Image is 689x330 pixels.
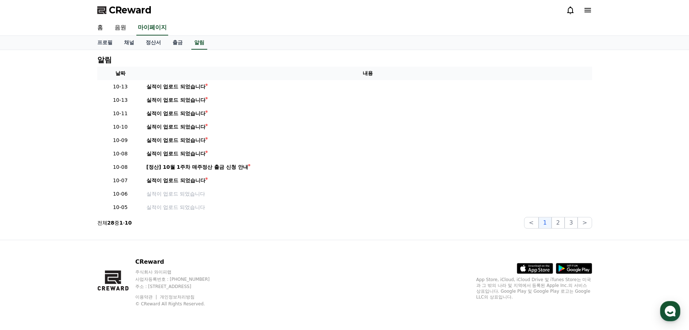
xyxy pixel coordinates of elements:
button: > [578,217,592,229]
span: 홈 [23,241,27,246]
button: 2 [552,217,565,229]
a: 프로필 [92,36,118,50]
p: 주식회사 와이피랩 [135,269,224,275]
a: 실적이 업로드 되었습니다 [146,177,589,184]
p: 10-11 [100,110,141,117]
a: 음원 [109,20,132,35]
a: 홈 [92,20,109,35]
p: 10-08 [100,150,141,158]
a: 이용약관 [135,295,158,300]
a: 실적이 업로드 되었습니다 [146,96,589,104]
h4: 알림 [97,56,112,64]
strong: 1 [119,220,123,226]
span: CReward [109,4,152,16]
p: 10-05 [100,204,141,211]
a: 출금 [167,36,188,50]
a: 실적이 업로드 되었습니다 [146,123,589,131]
a: 알림 [191,36,207,50]
div: 실적이 업로드 되었습니다 [146,110,206,117]
a: 홈 [2,230,48,248]
a: 실적이 업로드 되었습니다 [146,150,589,158]
a: 실적이 업로드 되었습니다 [146,83,589,91]
span: 대화 [66,241,75,247]
div: 실적이 업로드 되었습니다 [146,96,206,104]
strong: 28 [107,220,114,226]
div: 실적이 업로드 되었습니다 [146,177,206,184]
a: 설정 [93,230,139,248]
div: 실적이 업로드 되었습니다 [146,137,206,144]
p: 10-13 [100,83,141,91]
a: 채널 [118,36,140,50]
a: 개인정보처리방침 [160,295,195,300]
strong: 10 [125,220,132,226]
div: 실적이 업로드 되었습니다 [146,83,206,91]
a: CReward [97,4,152,16]
p: 전체 중 - [97,219,132,226]
p: © CReward All Rights Reserved. [135,301,224,307]
button: < [524,217,538,229]
a: 실적이 업로드 되었습니다 [146,204,589,211]
p: 주소 : [STREET_ADDRESS] [135,284,224,289]
th: 내용 [144,67,592,80]
p: 10-09 [100,137,141,144]
th: 날짜 [97,67,144,80]
div: 실적이 업로드 되었습니다 [146,123,206,131]
p: 10-08 [100,163,141,171]
p: 10-10 [100,123,141,131]
a: 대화 [48,230,93,248]
p: App Store, iCloud, iCloud Drive 및 iTunes Store는 미국과 그 밖의 나라 및 지역에서 등록된 Apple Inc.의 서비스 상표입니다. Goo... [476,277,592,300]
p: 10-07 [100,177,141,184]
button: 3 [565,217,578,229]
p: 10-06 [100,190,141,198]
a: 실적이 업로드 되었습니다 [146,190,589,198]
div: [정산] 10월 1주차 매주정산 출금 신청 안내 [146,163,248,171]
a: 실적이 업로드 되었습니다 [146,110,589,117]
a: 마이페이지 [136,20,168,35]
div: 실적이 업로드 되었습니다 [146,150,206,158]
a: [정산] 10월 1주차 매주정산 출금 신청 안내 [146,163,589,171]
button: 1 [539,217,552,229]
a: 실적이 업로드 되었습니다 [146,137,589,144]
p: 사업자등록번호 : [PHONE_NUMBER] [135,276,224,282]
a: 정산서 [140,36,167,50]
span: 설정 [112,241,120,246]
p: CReward [135,258,224,266]
p: 10-13 [100,96,141,104]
